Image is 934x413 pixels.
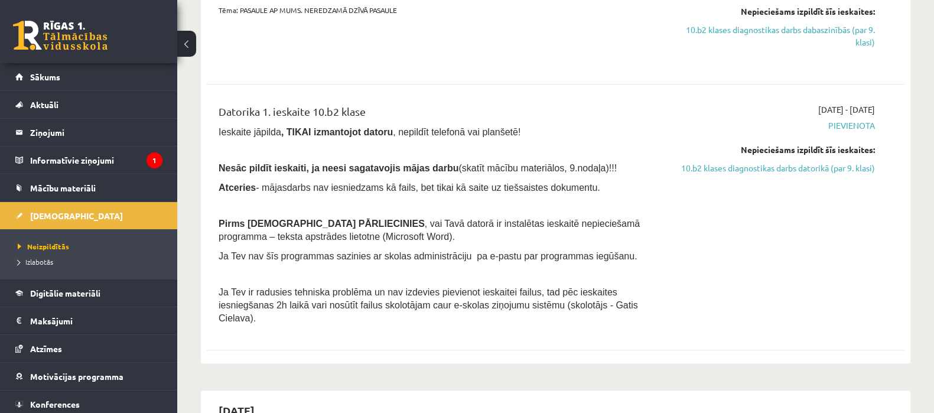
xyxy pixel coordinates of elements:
a: Atzīmes [15,335,162,362]
span: Motivācijas programma [30,371,123,382]
span: Ja Tev ir radusies tehniska problēma un nav izdevies pievienot ieskaitei failus, tad pēc ieskaite... [219,287,638,323]
span: Neizpildītās [18,242,69,251]
legend: Maksājumi [30,307,162,334]
p: Tēma: PASAULE AP MUMS. NEREDZAMĀ DZĪVĀ PASAULE [219,5,650,15]
span: Digitālie materiāli [30,288,100,298]
a: Informatīvie ziņojumi1 [15,147,162,174]
b: Atceries [219,183,256,193]
a: Sākums [15,63,162,90]
a: Neizpildītās [18,241,165,252]
span: - mājasdarbs nav iesniedzams kā fails, bet tikai kā saite uz tiešsaistes dokumentu. [219,183,600,193]
span: (skatīt mācību materiālos, 9.nodaļa)!!! [458,163,617,173]
a: 10.b2 klases diagnostikas darbs datorikā (par 9. klasi) [668,162,875,174]
legend: Informatīvie ziņojumi [30,147,162,174]
a: [DEMOGRAPHIC_DATA] [15,202,162,229]
a: Izlabotās [18,256,165,267]
span: Pievienota [668,119,875,132]
a: Ziņojumi [15,119,162,146]
a: Motivācijas programma [15,363,162,390]
span: Mācību materiāli [30,183,96,193]
span: Izlabotās [18,257,53,266]
span: , vai Tavā datorā ir instalētas ieskaitē nepieciešamā programma – teksta apstrādes lietotne (Micr... [219,219,640,242]
a: Aktuāli [15,91,162,118]
span: Ja Tev nav šīs programmas sazinies ar skolas administrāciju pa e-pastu par programmas iegūšanu. [219,251,637,261]
div: Nepieciešams izpildīt šīs ieskaites: [668,144,875,156]
b: , TIKAI izmantojot datoru [281,127,393,137]
a: 10.b2 klases diagnostikas darbs dabaszinībās (par 9. klasi) [668,24,875,48]
span: Atzīmes [30,343,62,354]
span: [DATE] - [DATE] [818,103,875,116]
a: Mācību materiāli [15,174,162,201]
div: Datorika 1. ieskaite 10.b2 klase [219,103,650,125]
span: [DEMOGRAPHIC_DATA] [30,210,123,221]
span: Aktuāli [30,99,58,110]
a: Rīgas 1. Tālmācības vidusskola [13,21,108,50]
div: Nepieciešams izpildīt šīs ieskaites: [668,5,875,18]
i: 1 [147,152,162,168]
span: Konferences [30,399,80,409]
span: Nesāc pildīt ieskaiti, ja neesi sagatavojis mājas darbu [219,163,458,173]
a: Digitālie materiāli [15,279,162,307]
span: Pirms [DEMOGRAPHIC_DATA] PĀRLIECINIES [219,219,425,229]
a: Maksājumi [15,307,162,334]
span: Sākums [30,71,60,82]
span: Ieskaite jāpilda , nepildīt telefonā vai planšetē! [219,127,520,137]
legend: Ziņojumi [30,119,162,146]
